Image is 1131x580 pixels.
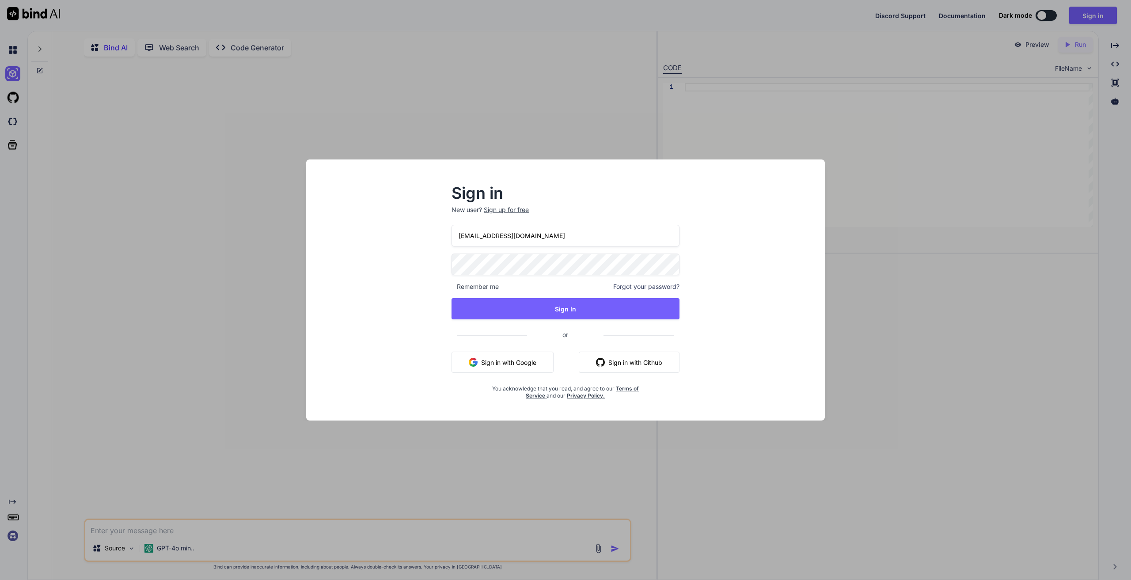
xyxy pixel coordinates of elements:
button: Sign in with Google [452,352,554,373]
a: Terms of Service [526,385,639,399]
img: google [469,358,478,367]
p: New user? [452,205,679,225]
div: You acknowledge that you read, and agree to our and our [490,380,641,399]
img: github [596,358,605,367]
span: Remember me [452,282,499,291]
input: Login or Email [452,225,679,246]
a: Privacy Policy. [567,392,605,399]
button: Sign in with Github [579,352,679,373]
span: or [527,324,603,345]
div: Sign up for free [484,205,529,214]
h2: Sign in [452,186,679,200]
button: Sign In [452,298,679,319]
span: Forgot your password? [613,282,679,291]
